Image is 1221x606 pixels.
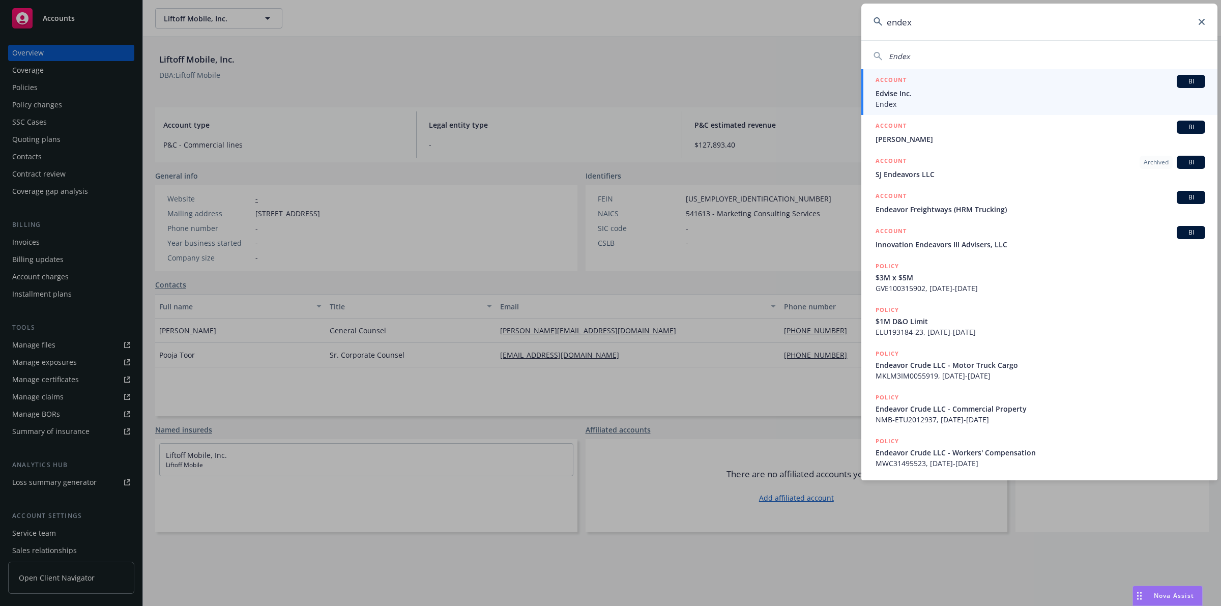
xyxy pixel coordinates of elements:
[876,414,1205,425] span: NMB-ETU2012937, [DATE]-[DATE]
[876,283,1205,294] span: GVE100315902, [DATE]-[DATE]
[876,392,899,402] h5: POLICY
[861,343,1217,387] a: POLICYEndeavor Crude LLC - Motor Truck CargoMKLM3IM0055919, [DATE]-[DATE]
[1181,77,1201,86] span: BI
[861,387,1217,430] a: POLICYEndeavor Crude LLC - Commercial PropertyNMB-ETU2012937, [DATE]-[DATE]
[876,156,907,168] h5: ACCOUNT
[861,115,1217,150] a: ACCOUNTBI[PERSON_NAME]
[861,185,1217,220] a: ACCOUNTBIEndeavor Freightways (HRM Trucking)
[861,4,1217,40] input: Search...
[861,69,1217,115] a: ACCOUNTBIEdvise Inc.Endex
[1181,158,1201,167] span: BI
[876,349,899,359] h5: POLICY
[861,299,1217,343] a: POLICY$1M D&O LimitELU193184-23, [DATE]-[DATE]
[876,458,1205,469] span: MWC31495523, [DATE]-[DATE]
[861,150,1217,185] a: ACCOUNTArchivedBISJ Endeavors LLC
[876,327,1205,337] span: ELU193184-23, [DATE]-[DATE]
[876,316,1205,327] span: $1M D&O Limit
[861,220,1217,255] a: ACCOUNTBIInnovation Endeavors III Advisers, LLC
[861,430,1217,474] a: POLICYEndeavor Crude LLC - Workers' CompensationMWC31495523, [DATE]-[DATE]
[876,88,1205,99] span: Edvise Inc.
[1181,228,1201,237] span: BI
[1181,123,1201,132] span: BI
[876,239,1205,250] span: Innovation Endeavors III Advisers, LLC
[889,51,910,61] span: Endex
[876,403,1205,414] span: Endeavor Crude LLC - Commercial Property
[876,204,1205,215] span: Endeavor Freightways (HRM Trucking)
[876,261,899,271] h5: POLICY
[876,169,1205,180] span: SJ Endeavors LLC
[876,121,907,133] h5: ACCOUNT
[1181,193,1201,202] span: BI
[1132,586,1203,606] button: Nova Assist
[876,370,1205,381] span: MKLM3IM0055919, [DATE]-[DATE]
[1133,586,1146,605] div: Drag to move
[1144,158,1169,167] span: Archived
[876,191,907,203] h5: ACCOUNT
[861,255,1217,299] a: POLICY$3M x $5MGVE100315902, [DATE]-[DATE]
[876,447,1205,458] span: Endeavor Crude LLC - Workers' Compensation
[876,360,1205,370] span: Endeavor Crude LLC - Motor Truck Cargo
[876,75,907,87] h5: ACCOUNT
[876,436,899,446] h5: POLICY
[1154,591,1194,600] span: Nova Assist
[876,99,1205,109] span: Endex
[876,134,1205,145] span: [PERSON_NAME]
[876,305,899,315] h5: POLICY
[876,226,907,238] h5: ACCOUNT
[876,272,1205,283] span: $3M x $5M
